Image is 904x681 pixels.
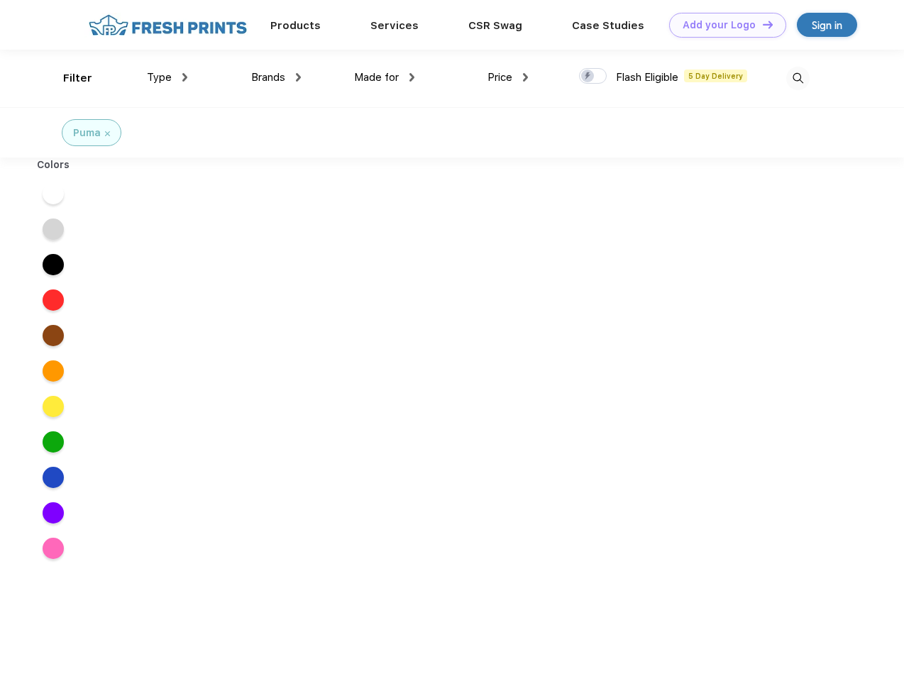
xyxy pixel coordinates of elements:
[370,19,419,32] a: Services
[270,19,321,32] a: Products
[812,17,842,33] div: Sign in
[63,70,92,87] div: Filter
[147,71,172,84] span: Type
[354,71,399,84] span: Made for
[616,71,678,84] span: Flash Eligible
[73,126,101,140] div: Puma
[26,157,81,172] div: Colors
[797,13,857,37] a: Sign in
[182,73,187,82] img: dropdown.png
[487,71,512,84] span: Price
[84,13,251,38] img: fo%20logo%202.webp
[251,71,285,84] span: Brands
[296,73,301,82] img: dropdown.png
[468,19,522,32] a: CSR Swag
[409,73,414,82] img: dropdown.png
[523,73,528,82] img: dropdown.png
[763,21,773,28] img: DT
[684,70,747,82] span: 5 Day Delivery
[786,67,810,90] img: desktop_search.svg
[683,19,756,31] div: Add your Logo
[105,131,110,136] img: filter_cancel.svg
